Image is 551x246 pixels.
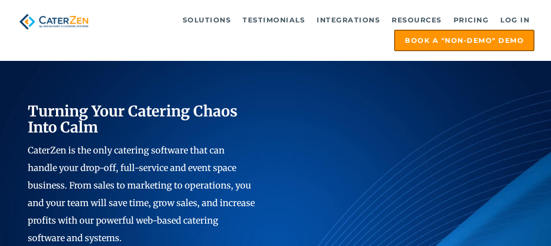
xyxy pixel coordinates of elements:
[495,10,534,30] a: Log in
[238,10,310,30] a: Testimonials
[178,10,236,30] a: Solutions
[28,145,255,244] span: CaterZen is the only catering software that can handle your drop-off, full-service and event spac...
[312,10,385,30] a: Integrations
[449,10,494,30] a: Pricing
[105,10,534,51] div: Navigation Menu
[387,10,447,30] a: Resources
[464,208,540,235] iframe: Help widget launcher
[394,30,534,51] a: Book a "Non-Demo" Demo
[28,102,238,136] span: Turning Your Catering Chaos Into Calm
[17,10,91,33] img: caterzen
